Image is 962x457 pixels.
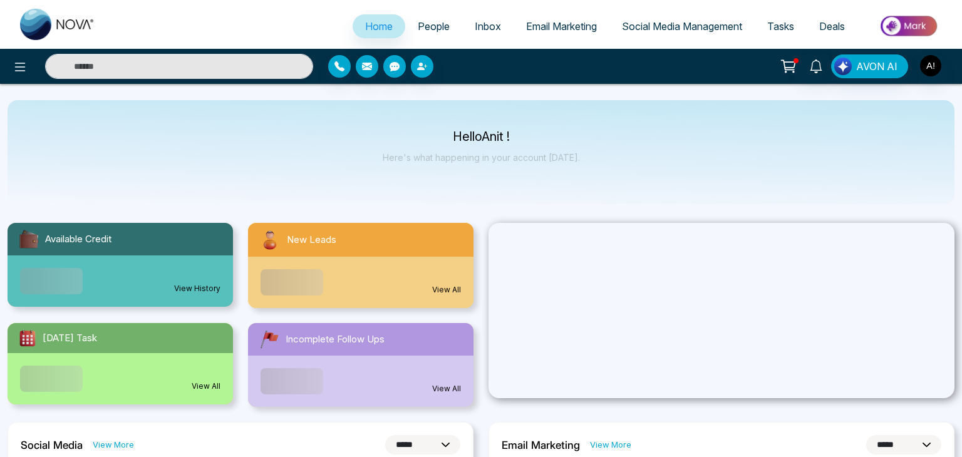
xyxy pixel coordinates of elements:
[834,58,852,75] img: Lead Flow
[807,14,857,38] a: Deals
[240,223,481,308] a: New LeadsView All
[383,131,580,142] p: Hello Anit !
[920,55,941,76] img: User Avatar
[432,284,461,295] a: View All
[258,228,282,252] img: newLeads.svg
[609,14,755,38] a: Social Media Management
[526,20,597,33] span: Email Marketing
[45,232,111,247] span: Available Credit
[365,20,393,33] span: Home
[831,54,908,78] button: AVON AI
[755,14,807,38] a: Tasks
[405,14,462,38] a: People
[43,331,97,346] span: [DATE] Task
[192,381,220,392] a: View All
[21,439,83,451] h2: Social Media
[20,9,95,40] img: Nova CRM Logo
[590,439,631,451] a: View More
[174,283,220,294] a: View History
[287,233,336,247] span: New Leads
[432,383,461,394] a: View All
[383,152,580,163] p: Here's what happening in your account [DATE].
[819,20,845,33] span: Deals
[18,228,40,250] img: availableCredit.svg
[418,20,450,33] span: People
[240,323,481,407] a: Incomplete Follow UpsView All
[258,328,281,351] img: followUps.svg
[502,439,580,451] h2: Email Marketing
[462,14,514,38] a: Inbox
[767,20,794,33] span: Tasks
[514,14,609,38] a: Email Marketing
[475,20,501,33] span: Inbox
[353,14,405,38] a: Home
[286,332,385,347] span: Incomplete Follow Ups
[622,20,742,33] span: Social Media Management
[18,328,38,348] img: todayTask.svg
[864,12,954,40] img: Market-place.gif
[93,439,134,451] a: View More
[856,59,897,74] span: AVON AI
